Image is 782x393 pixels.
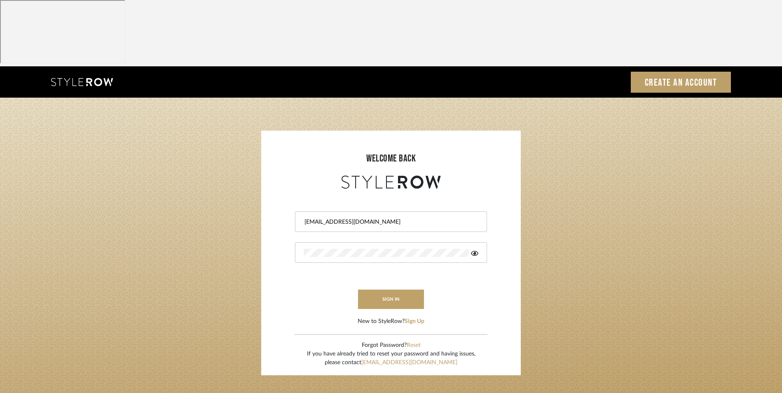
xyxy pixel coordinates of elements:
[358,290,424,309] button: sign in
[307,350,475,367] div: If you have already tried to reset your password and having issues, please contact
[407,341,421,350] button: Reset
[361,360,457,365] a: [EMAIL_ADDRESS][DOMAIN_NAME]
[405,317,424,326] button: Sign Up
[269,151,513,166] div: welcome back
[307,341,475,350] div: Forgot Password?
[631,72,731,93] a: Create an Account
[304,218,476,226] input: Email Address
[358,317,424,326] div: New to StyleRow?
